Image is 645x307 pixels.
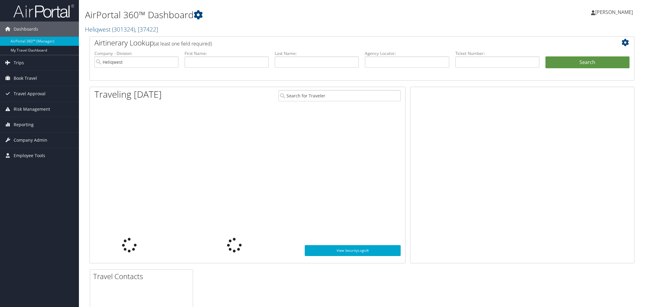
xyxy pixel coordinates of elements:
span: Dashboards [14,22,38,37]
h1: AirPortal 360™ Dashboard [85,8,454,21]
span: (at least one field required) [154,40,212,47]
img: airportal-logo.png [13,4,74,18]
label: Company - Division: [94,50,178,56]
span: Book Travel [14,71,37,86]
input: Search for Traveler [278,90,401,101]
a: Heliqwest [85,25,158,33]
h2: Airtinerary Lookup [94,38,584,48]
span: Risk Management [14,102,50,117]
a: [PERSON_NAME] [591,3,639,21]
span: , [ 37422 ] [135,25,158,33]
span: Reporting [14,117,34,132]
span: Employee Tools [14,148,45,163]
span: [PERSON_NAME] [595,9,633,15]
label: First Name: [185,50,269,56]
span: Company Admin [14,133,47,148]
label: Last Name: [275,50,359,56]
button: Search [545,56,630,69]
label: Ticket Number: [455,50,539,56]
span: ( 301324 ) [112,25,135,33]
label: Agency Locator: [365,50,449,56]
h2: Travel Contacts [93,271,193,282]
span: Travel Approval [14,86,46,101]
span: Trips [14,55,24,70]
h1: Traveling [DATE] [94,88,162,101]
a: View SecurityLogic® [305,245,401,256]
